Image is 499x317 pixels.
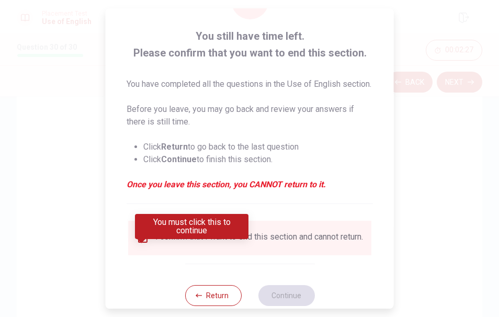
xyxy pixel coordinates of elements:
li: Click to finish this section. [143,153,373,166]
strong: Continue [161,154,197,164]
p: You have completed all the questions in the Use of English section. [127,78,373,90]
div: You must click this to continue [135,214,248,239]
li: Click to go back to the last question [143,141,373,153]
div: I confirm that I want to end this section and cannot return. [155,232,363,244]
span: You still have time left. Please confirm that you want to end this section. [127,28,373,61]
button: Continue [258,285,314,306]
button: Return [185,285,241,306]
em: Once you leave this section, you CANNOT return to it. [127,178,373,191]
p: Before you leave, you may go back and review your answers if there is still time. [127,103,373,128]
strong: Return [161,142,188,152]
